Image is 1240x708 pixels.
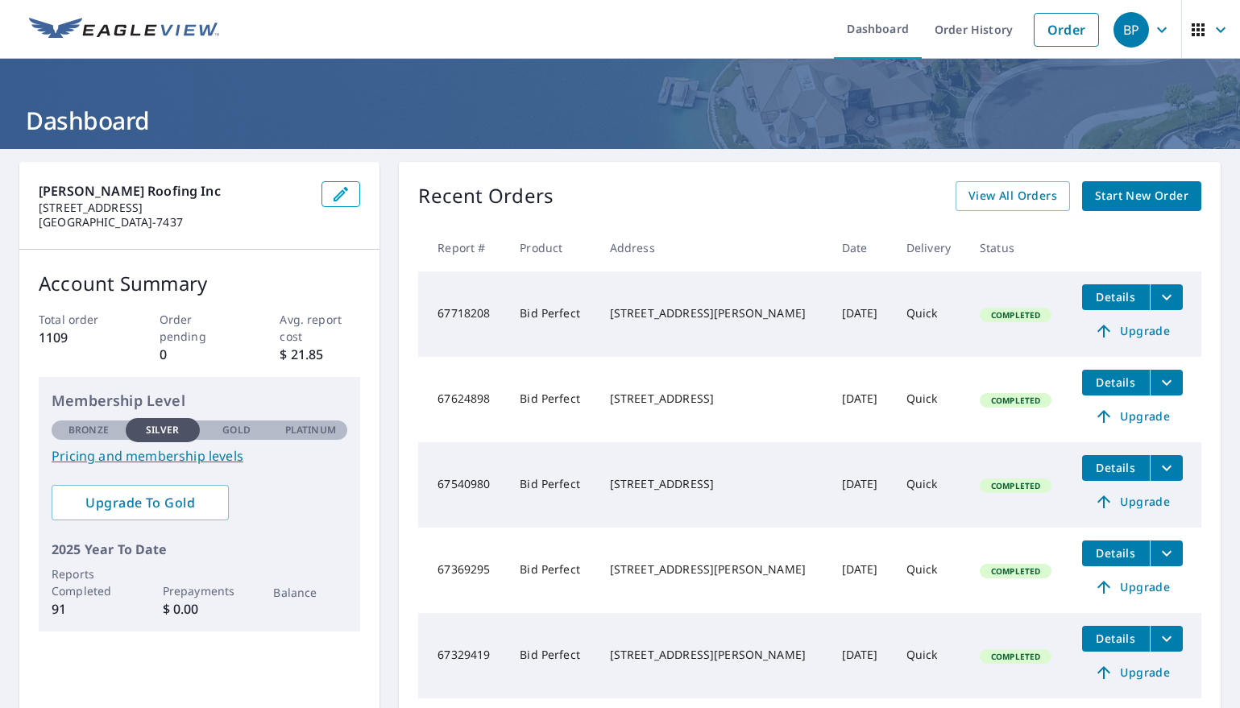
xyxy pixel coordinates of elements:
td: [DATE] [829,528,894,613]
button: filesDropdownBtn-67540980 [1150,455,1183,481]
p: [PERSON_NAME] Roofing Inc [39,181,309,201]
p: Order pending [160,311,240,345]
p: Total order [39,311,119,328]
td: [DATE] [829,271,894,357]
div: [STREET_ADDRESS][PERSON_NAME] [610,561,816,578]
p: 0 [160,345,240,364]
a: Upgrade [1082,404,1183,429]
th: Report # [418,224,507,271]
th: Date [829,224,894,271]
button: detailsBtn-67624898 [1082,370,1150,395]
td: Quick [894,528,967,613]
th: Status [967,224,1069,271]
td: 67369295 [418,528,507,613]
span: View All Orders [968,186,1057,206]
button: filesDropdownBtn-67718208 [1150,284,1183,310]
p: Balance [273,584,347,601]
span: Details [1092,545,1140,561]
span: Completed [981,309,1050,321]
span: Completed [981,565,1050,577]
div: BP [1114,12,1149,48]
p: Platinum [285,423,336,437]
button: filesDropdownBtn-67369295 [1150,540,1183,566]
td: Bid Perfect [507,528,596,613]
td: 67624898 [418,357,507,442]
td: Quick [894,357,967,442]
th: Address [597,224,829,271]
span: Completed [981,651,1050,662]
div: [STREET_ADDRESS][PERSON_NAME] [610,305,816,321]
img: EV Logo [29,18,219,42]
a: Upgrade [1082,574,1183,600]
span: Details [1092,460,1140,475]
span: Start New Order [1095,186,1188,206]
td: [DATE] [829,613,894,698]
span: Details [1092,375,1140,390]
th: Delivery [894,224,967,271]
p: 91 [52,599,126,619]
span: Details [1092,289,1140,304]
p: 2025 Year To Date [52,540,347,559]
p: Avg. report cost [280,311,360,345]
p: Account Summary [39,269,360,298]
p: [GEOGRAPHIC_DATA]-7437 [39,215,309,230]
span: Completed [981,395,1050,406]
td: Bid Perfect [507,442,596,528]
a: View All Orders [956,181,1070,211]
p: $ 21.85 [280,345,360,364]
p: Bronze [68,423,109,437]
span: Upgrade [1092,663,1173,682]
a: Upgrade [1082,660,1183,685]
td: Bid Perfect [507,357,596,442]
button: detailsBtn-67369295 [1082,540,1150,566]
a: Order [1034,13,1099,47]
a: Start New Order [1082,181,1201,211]
p: $ 0.00 [163,599,237,619]
p: 1109 [39,328,119,347]
div: [STREET_ADDRESS][PERSON_NAME] [610,647,816,663]
button: filesDropdownBtn-67624898 [1150,370,1183,395]
button: filesDropdownBtn-67329419 [1150,626,1183,652]
h1: Dashboard [19,104,1221,137]
button: detailsBtn-67718208 [1082,284,1150,310]
td: Bid Perfect [507,271,596,357]
td: Quick [894,442,967,528]
span: Details [1092,631,1140,646]
p: Recent Orders [418,181,554,211]
td: [DATE] [829,357,894,442]
td: Bid Perfect [507,613,596,698]
td: [DATE] [829,442,894,528]
span: Upgrade [1092,321,1173,341]
td: 67329419 [418,613,507,698]
a: Upgrade [1082,318,1183,344]
span: Upgrade [1092,407,1173,426]
span: Upgrade To Gold [64,494,216,511]
p: Gold [222,423,250,437]
td: Quick [894,613,967,698]
p: Membership Level [52,390,347,412]
a: Pricing and membership levels [52,446,347,466]
p: Silver [146,423,180,437]
td: Quick [894,271,967,357]
span: Upgrade [1092,578,1173,597]
a: Upgrade [1082,489,1183,515]
th: Product [507,224,596,271]
button: detailsBtn-67540980 [1082,455,1150,481]
p: Prepayments [163,582,237,599]
td: 67718208 [418,271,507,357]
span: Upgrade [1092,492,1173,511]
div: [STREET_ADDRESS] [610,476,816,492]
span: Completed [981,480,1050,491]
a: Upgrade To Gold [52,485,229,520]
div: [STREET_ADDRESS] [610,391,816,407]
p: [STREET_ADDRESS] [39,201,309,215]
p: Reports Completed [52,565,126,599]
td: 67540980 [418,442,507,528]
button: detailsBtn-67329419 [1082,626,1150,652]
